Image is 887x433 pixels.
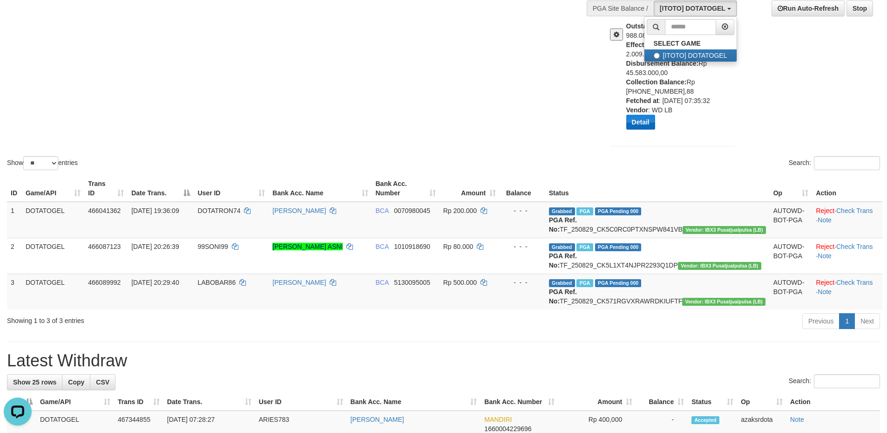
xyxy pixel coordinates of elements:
b: Vendor [626,106,648,114]
td: DOTATOGEL [22,238,84,274]
a: Note [790,416,804,423]
span: [ITOTO] DOTATOGEL [660,5,725,12]
td: · · [812,202,883,238]
td: · · [812,274,883,309]
span: Copy 1010918690 to clipboard [394,243,430,250]
span: Copy 0070980045 to clipboard [394,207,430,214]
th: Action [786,393,880,411]
span: PGA Pending [595,207,642,215]
th: Balance: activate to sort column ascending [636,393,688,411]
span: Marked by azaksrdota [576,243,593,251]
th: Status [545,175,770,202]
th: Date Trans.: activate to sort column descending [128,175,194,202]
th: Game/API: activate to sort column ascending [36,393,114,411]
label: Search: [789,374,880,388]
select: Showentries [23,156,58,170]
b: PGA Ref. No: [549,252,577,269]
a: Run Auto-Refresh [772,0,845,16]
td: AUTOWD-BOT-PGA [770,274,813,309]
th: Trans ID: activate to sort column ascending [114,393,163,411]
td: · · [812,238,883,274]
span: Rp 200.000 [443,207,477,214]
span: Accepted [691,416,719,424]
label: Search: [789,156,880,170]
b: Outstanding Balance: [626,22,694,30]
a: Next [854,313,880,329]
input: [ITOTO] DOTATOGEL [654,53,660,59]
span: Rp 500.000 [443,279,477,286]
span: MANDIRI [484,416,512,423]
td: DOTATOGEL [22,274,84,309]
th: Status: activate to sort column ascending [688,393,737,411]
b: Fetched at [626,97,659,104]
td: TF_250829_CK571RGVXRAWRDKIUFTF [545,274,770,309]
a: SELECT GAME [644,37,737,49]
button: Detail [626,115,655,130]
a: Stop [846,0,873,16]
a: Check Trans [836,207,873,214]
div: Showing 1 to 3 of 3 entries [7,312,363,325]
td: 3 [7,274,22,309]
a: Note [818,252,832,260]
button: Open LiveChat chat widget [4,4,32,32]
div: - - - [503,242,542,251]
td: 2 [7,238,22,274]
span: Vendor URL: https://dashboard.q2checkout.com/secure [682,298,765,306]
span: Grabbed [549,279,575,287]
a: Copy [62,374,90,390]
span: [DATE] 20:26:39 [131,243,179,250]
a: [PERSON_NAME] [272,279,326,286]
span: 99SONI99 [197,243,228,250]
button: [ITOTO] DOTATOGEL [654,0,737,16]
span: Copy 5130095005 to clipboard [394,279,430,286]
label: Show entries [7,156,78,170]
th: Op: activate to sort column ascending [770,175,813,202]
span: Marked by azaksrdota [576,207,593,215]
td: AUTOWD-BOT-PGA [770,202,813,238]
div: Rp 988.080.804,51 Rp 2.009.167.461,10 Rp 45.583.000,00 Rp [PHONE_NUMBER],88 : [DATE] 07:35:32 : W... [626,21,742,137]
b: PGA Ref. No: [549,288,577,305]
span: 466041362 [88,207,121,214]
td: TF_250829_CK5L1XT4NJPR2293Q1DP [545,238,770,274]
span: LABOBAR86 [197,279,236,286]
th: Bank Acc. Number: activate to sort column ascending [481,393,558,411]
a: Check Trans [836,279,873,286]
b: Effective Balance: [626,41,683,48]
th: ID [7,175,22,202]
td: AUTOWD-BOT-PGA [770,238,813,274]
a: CSV [90,374,115,390]
div: - - - [503,278,542,287]
td: TF_250829_CK5C0RC0PTXNSPW841VB [545,202,770,238]
span: CSV [96,378,109,386]
th: Bank Acc. Name: activate to sort column ascending [269,175,372,202]
a: Previous [802,313,840,329]
span: BCA [376,279,389,286]
b: Collection Balance: [626,78,687,86]
a: [PERSON_NAME] ASNI [272,243,343,250]
b: PGA Ref. No: [549,216,577,233]
span: [DATE] 20:29:40 [131,279,179,286]
a: [PERSON_NAME] [272,207,326,214]
a: Note [818,216,832,224]
span: Marked by azaksrdota [576,279,593,287]
div: - - - [503,206,542,215]
a: Show 25 rows [7,374,62,390]
span: 466089992 [88,279,121,286]
th: Balance [500,175,545,202]
span: BCA [376,243,389,250]
span: DOTATRON74 [197,207,240,214]
a: 1 [839,313,855,329]
th: User ID: activate to sort column ascending [194,175,269,202]
span: Copy [68,378,84,386]
label: [ITOTO] DOTATOGEL [644,49,737,62]
th: Date Trans.: activate to sort column ascending [163,393,255,411]
span: Show 25 rows [13,378,56,386]
th: Trans ID: activate to sort column ascending [84,175,128,202]
th: Game/API: activate to sort column ascending [22,175,84,202]
span: Rp 80.000 [443,243,474,250]
a: Note [818,288,832,296]
th: Amount: activate to sort column ascending [440,175,500,202]
b: Disbursement Balance: [626,60,699,67]
b: SELECT GAME [654,40,701,47]
span: PGA Pending [595,243,642,251]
